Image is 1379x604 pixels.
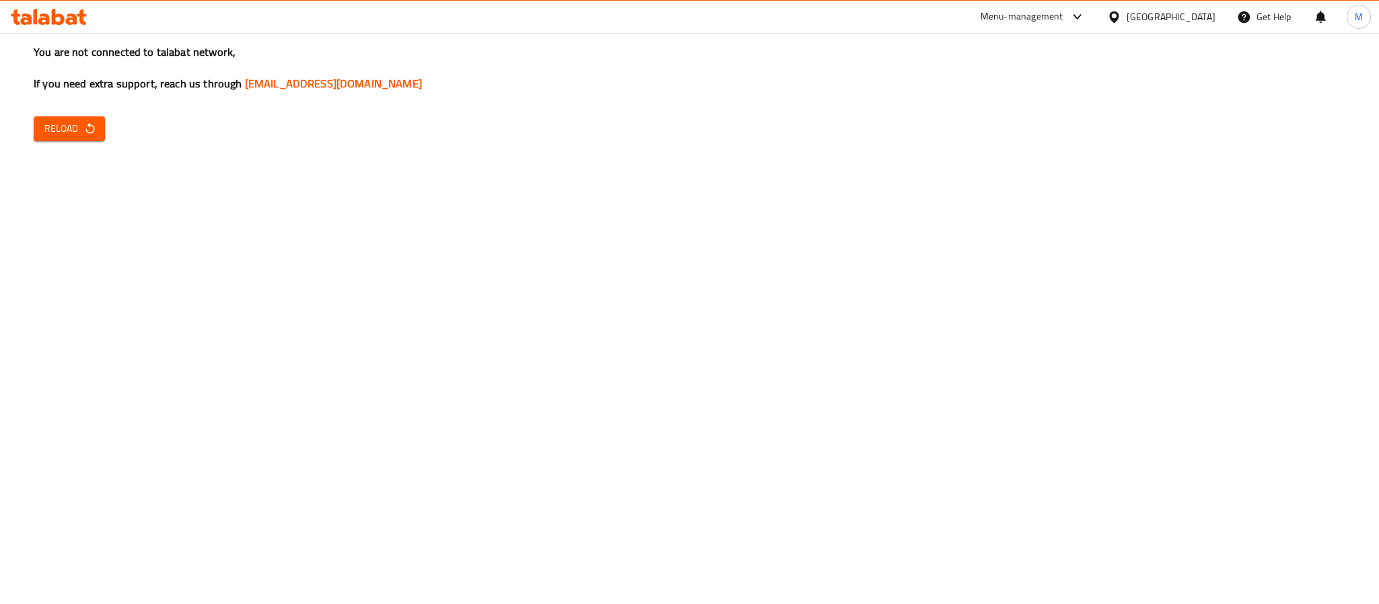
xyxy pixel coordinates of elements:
div: [GEOGRAPHIC_DATA] [1127,9,1215,24]
h3: You are not connected to talabat network, If you need extra support, reach us through [34,44,1345,91]
a: [EMAIL_ADDRESS][DOMAIN_NAME] [245,73,422,93]
span: Reload [44,120,94,137]
div: Menu-management [981,9,1063,25]
span: M [1355,9,1363,24]
button: Reload [34,116,105,141]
